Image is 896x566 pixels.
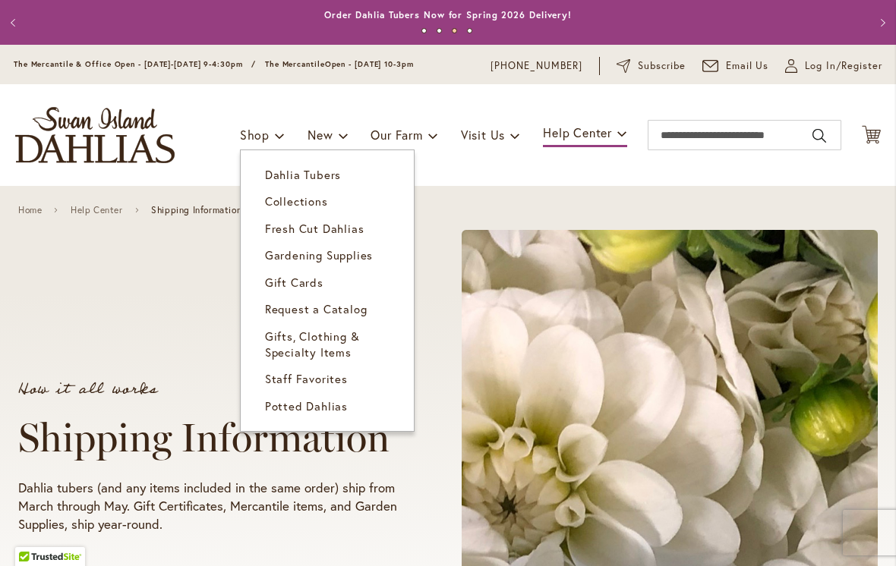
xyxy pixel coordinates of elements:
button: 1 of 4 [421,28,427,33]
a: [PHONE_NUMBER] [491,58,582,74]
p: Dahlia tubers (and any items included in the same order) ship from March through May. Gift Certif... [18,479,404,533]
span: Collections [265,193,328,209]
span: Our Farm [371,127,422,143]
h1: Shipping Information [18,415,404,461]
span: Fresh Cut Dahlias [265,221,364,236]
span: Potted Dahlias [265,398,348,413]
a: Gift Cards [241,269,414,296]
span: Gardening Supplies [265,247,373,263]
span: Open - [DATE] 10-3pm [325,59,414,69]
a: Email Us [702,58,769,74]
span: Log In/Register [805,58,882,74]
span: Help Center [543,124,612,140]
span: The Mercantile & Office Open - [DATE]-[DATE] 9-4:30pm / The Mercantile [14,59,325,69]
span: Dahlia Tubers [265,167,341,182]
span: Visit Us [461,127,505,143]
button: 4 of 4 [467,28,472,33]
a: Order Dahlia Tubers Now for Spring 2026 Delivery! [324,9,572,20]
span: Shipping Information [151,205,241,215]
button: 3 of 4 [452,28,457,33]
span: Shop [240,127,270,143]
p: How it all works [18,382,404,397]
span: Gifts, Clothing & Specialty Items [265,329,360,360]
a: store logo [15,107,175,163]
a: Help Center [71,205,123,215]
a: Home [18,205,42,215]
a: Log In/Register [785,58,882,74]
a: Subscribe [617,58,686,74]
span: Subscribe [638,58,686,74]
span: New [308,127,333,143]
button: Next [866,8,896,38]
span: Request a Catalog [265,301,368,316]
button: 2 of 4 [437,28,442,33]
span: Staff Favorites [265,371,348,386]
span: Email Us [726,58,769,74]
